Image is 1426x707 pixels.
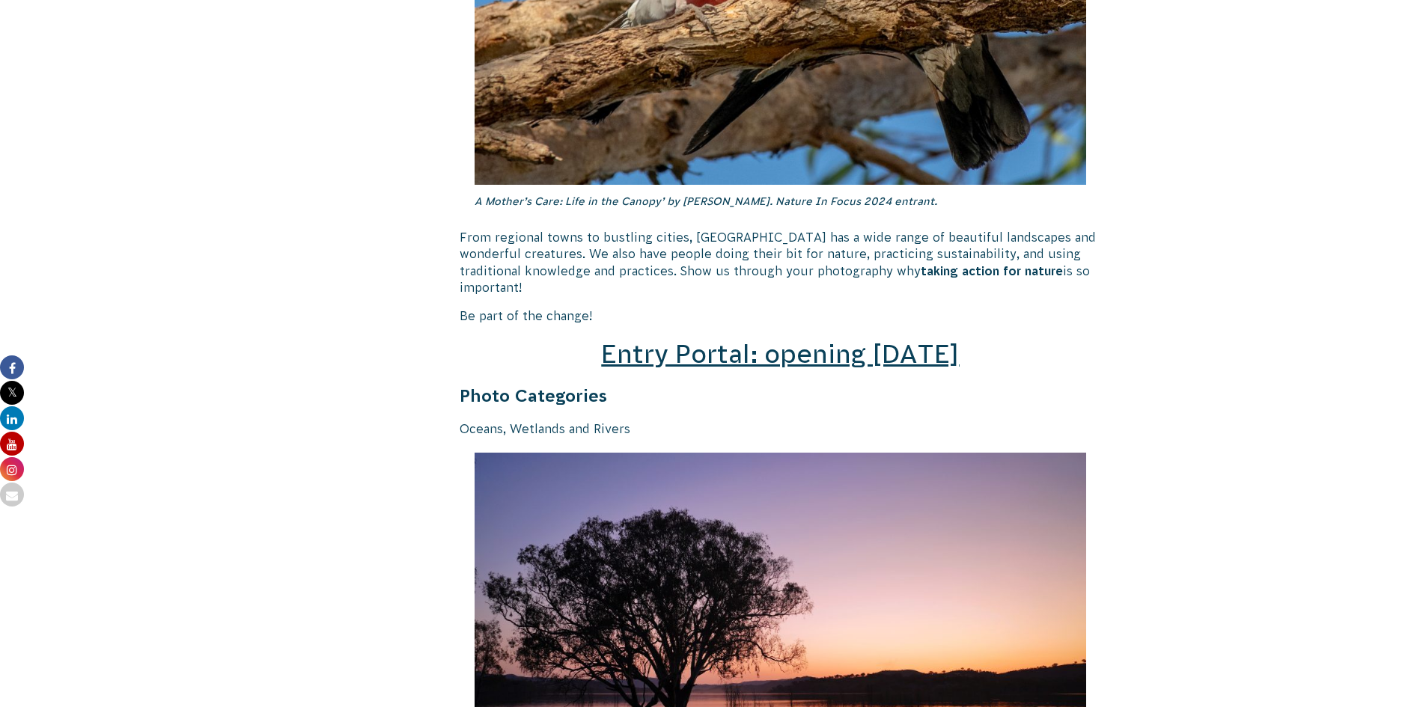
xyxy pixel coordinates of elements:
strong: Photo Categories [460,386,607,405]
a: Entry Portal: opening [DATE] [601,340,959,368]
p: Be part of the change! [460,307,1102,324]
strong: taking action for nature [921,264,1063,278]
p: From regional towns to bustling cities, [GEOGRAPHIC_DATA] has a wide range of beautiful landscape... [460,229,1102,296]
p: Oceans, Wetlands and Rivers [460,420,1102,437]
em: A Mother’s Care: Life in the Canopy’ by [PERSON_NAME]. Nature In Focus 2024 entrant. [475,195,937,207]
